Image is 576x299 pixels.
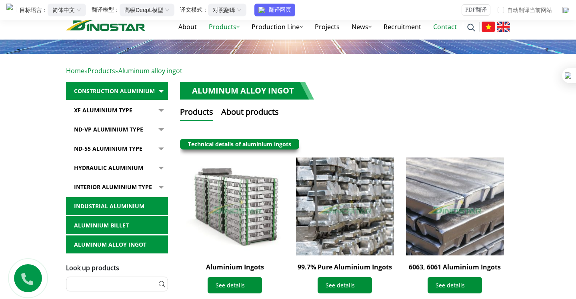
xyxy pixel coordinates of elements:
[482,22,495,32] img: Tiếng Việt
[378,14,427,40] a: Recruitment
[66,11,145,31] img: Nhôm Dinostar
[172,14,203,40] a: About
[298,263,392,271] a: 99.7% Pure Aluminium Ingots
[206,263,264,271] a: Aluminium Ingots
[66,216,168,235] a: Aluminium billet
[409,263,501,271] a: 6063, 6061 Aluminium Ingots
[66,82,168,100] a: Construction Aluminium
[428,277,482,293] a: See details
[66,140,168,158] a: ND-55 Aluminium type
[66,235,168,254] a: Aluminum alloy ingot
[66,178,168,196] a: Interior Aluminium Type
[66,66,84,75] a: Home
[497,22,510,32] img: English
[406,157,504,255] img: 6063, 6061 Aluminium Ingots
[188,140,291,148] a: Technical details of aluminium ingots
[180,82,314,100] h1: Aluminum alloy ingot
[203,14,246,40] a: Products
[427,14,463,40] a: Contact
[88,66,115,75] a: Products
[309,14,346,40] a: Projects
[66,263,119,272] span: Look up products
[66,197,168,215] a: Industrial aluminium
[246,14,309,40] a: Production Line
[346,14,378,40] a: News
[180,106,213,121] button: Products
[221,106,279,121] button: About products
[467,24,475,32] img: search
[66,101,168,120] a: XF Aluminium type
[208,277,262,293] a: See details
[186,157,284,255] img: Aluminium Ingots
[66,66,182,75] span: » »
[66,120,168,139] a: ND-VP Aluminium type
[66,159,168,177] a: Hydraulic Aluminium
[296,157,394,255] img: 99.7% Pure Aluminium Ingots
[118,66,182,75] span: Aluminum alloy ingot
[318,277,372,293] a: See details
